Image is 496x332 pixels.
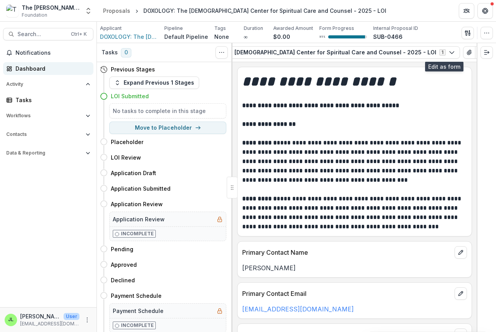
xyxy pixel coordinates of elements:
div: Tasks [15,96,87,104]
p: Duration [244,25,263,32]
button: Get Help [477,3,493,19]
p: [PERSON_NAME] [242,263,467,273]
h4: LOI Submitted [111,92,149,100]
a: [EMAIL_ADDRESS][DOMAIN_NAME] [242,305,354,313]
p: $0.00 [273,33,290,41]
button: DOXOLOGY: The [DEMOGRAPHIC_DATA] Center for Spiritual Care and Counsel - 2025 - LOI1 [184,46,460,59]
p: Primary Contact Email [242,289,451,298]
div: Proposals [103,7,130,15]
button: edit [455,246,467,259]
span: Notifications [15,50,90,56]
p: [PERSON_NAME] [20,312,60,320]
h4: Pending [111,245,133,253]
img: The Bolick Foundation [6,5,19,17]
h4: Application Review [111,200,163,208]
button: Open Workflows [3,110,93,122]
div: Ctrl + K [69,30,88,38]
span: Workflows [6,113,83,118]
p: Pipeline [164,25,183,32]
a: DOXOLOGY: The [DEMOGRAPHIC_DATA] Center for Spiritual Care and Counsel [100,33,158,41]
h4: Previous Stages [111,65,155,73]
nav: breadcrumb [100,5,389,16]
button: Open Activity [3,78,93,90]
p: Awarded Amount [273,25,313,32]
span: Activity [6,82,83,87]
h3: Tasks [102,49,118,56]
a: Dashboard [3,62,93,75]
button: More [83,315,92,325]
h4: Approved [111,261,137,269]
span: Search... [17,31,66,38]
h4: LOI Review [111,153,141,162]
h4: Application Draft [111,169,156,177]
div: Joye Lane [8,317,14,322]
h4: Declined [111,276,135,284]
button: Notifications [3,47,93,59]
p: 95 % [319,34,325,40]
div: DOXOLOGY: The [DEMOGRAPHIC_DATA] Center for Spiritual Care and Counsel - 2025 - LOI [143,7,386,15]
span: Foundation [22,12,47,19]
p: User [64,313,79,320]
h5: No tasks to complete in this stage [113,107,223,115]
a: Proposals [100,5,133,16]
div: The [PERSON_NAME] Foundation [22,3,80,12]
p: Form Progress [319,25,354,32]
button: Move to Placeholder [109,122,226,134]
button: edit [455,287,467,300]
h4: Payment Schedule [111,292,162,300]
h4: Application Submitted [111,184,170,193]
button: Open entity switcher [83,3,94,19]
button: Expand Previous 1 Stages [109,76,199,89]
p: Tags [214,25,226,32]
h5: Payment Schedule [113,307,164,315]
p: Incomplete [121,230,154,237]
button: Open Data & Reporting [3,147,93,159]
button: View Attached Files [463,46,475,59]
p: [EMAIL_ADDRESS][DOMAIN_NAME] [20,320,79,327]
p: Default Pipeline [164,33,208,41]
p: Internal Proposal ID [373,25,418,32]
p: ∞ [244,33,248,41]
div: Dashboard [15,64,87,73]
span: Contacts [6,132,83,137]
button: Partners [459,3,474,19]
p: None [214,33,229,41]
p: Primary Contact Name [242,248,451,257]
p: Applicant [100,25,122,32]
h5: Application Review [113,215,165,223]
a: Tasks [3,94,93,106]
button: Toggle View Cancelled Tasks [215,46,228,59]
button: Search... [3,28,93,40]
button: Expand right [480,46,493,59]
span: Data & Reporting [6,150,83,156]
p: Incomplete [121,322,154,329]
button: Open Contacts [3,128,93,141]
h4: Placeholder [111,138,143,146]
span: 0 [121,48,131,57]
p: SUB-0466 [373,33,403,41]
